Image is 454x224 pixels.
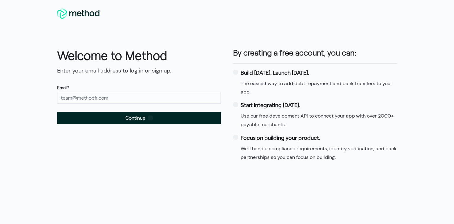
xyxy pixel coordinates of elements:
dt: Start integrating [DATE]. [241,101,397,109]
p: Enter your email address to log in or sign up. [57,67,221,75]
dd: Use our free development API to connect your app with over 2000+ payable merchants. [241,112,397,129]
span: Continue [125,114,145,122]
label: Email* [57,85,69,90]
img: MethodFi Logo [57,8,99,19]
h3: By creating a free account, you can: [233,47,397,58]
h1: Welcome to Method [57,47,221,64]
dt: Build [DATE]. Launch [DATE]. [241,68,397,77]
input: team@methodfi.com [57,92,221,104]
dd: We'll handle compliance requirements, identity verification, and bank partnerships so you can foc... [241,144,397,161]
button: Continue [57,112,221,124]
dd: The easiest way to add debt repayment and bank transfers to your app. [241,79,397,96]
dt: Focus on building your product. [241,134,397,142]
